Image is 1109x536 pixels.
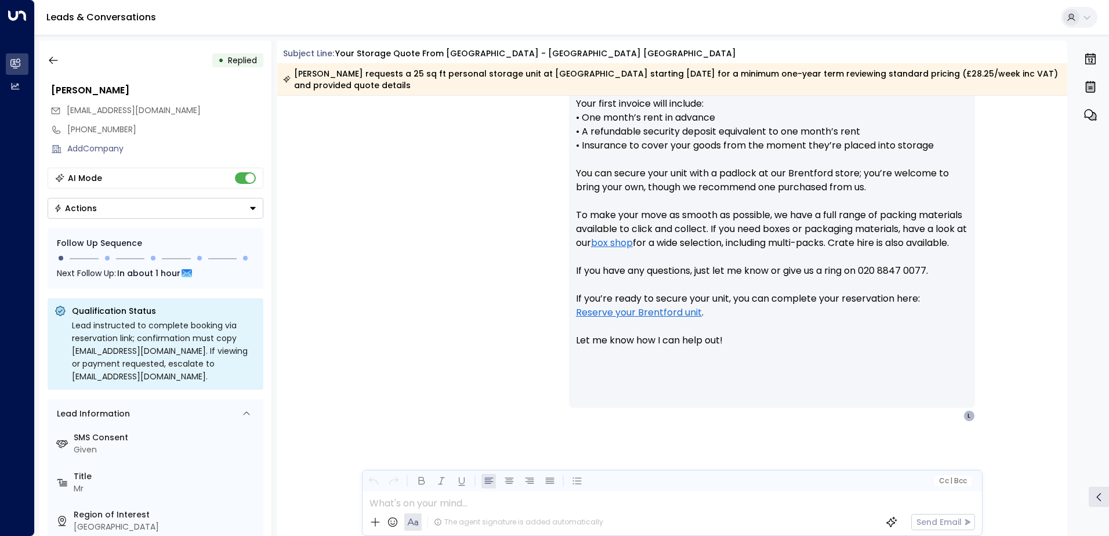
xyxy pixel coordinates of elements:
[74,521,259,533] div: [GEOGRAPHIC_DATA]
[117,267,180,280] span: In about 1 hour
[74,432,259,444] label: SMS Consent
[67,104,201,117] span: leighmatthewman72@gmail.com
[68,172,102,184] div: AI Mode
[46,10,156,24] a: Leads & Conversations
[48,198,263,219] button: Actions
[57,267,254,280] div: Next Follow Up:
[934,476,971,487] button: Cc|Bcc
[72,305,256,317] p: Qualification Status
[67,104,201,116] span: [EMAIL_ADDRESS][DOMAIN_NAME]
[54,203,97,213] div: Actions
[366,474,380,488] button: Undo
[74,470,259,483] label: Title
[950,477,952,485] span: |
[74,509,259,521] label: Region of Interest
[67,143,263,155] div: AddCompany
[67,124,263,136] div: [PHONE_NUMBER]
[576,306,702,320] a: Reserve your Brentford unit
[53,408,130,420] div: Lead Information
[283,48,334,59] span: Subject Line:
[335,48,736,60] div: Your storage quote from [GEOGRAPHIC_DATA] - [GEOGRAPHIC_DATA] [GEOGRAPHIC_DATA]
[283,68,1061,91] div: [PERSON_NAME] requests a 25 sq ft personal storage unit at [GEOGRAPHIC_DATA] starting [DATE] for ...
[48,198,263,219] div: Button group with a nested menu
[591,236,633,250] a: box shop
[74,483,259,495] div: Mr
[72,319,256,383] div: Lead instructed to complete booking via reservation link; confirmation must copy [EMAIL_ADDRESS][...
[963,410,975,422] div: L
[434,517,603,527] div: The agent signature is added automatically
[51,84,263,97] div: [PERSON_NAME]
[938,477,966,485] span: Cc Bcc
[386,474,401,488] button: Redo
[218,50,224,71] div: •
[228,55,257,66] span: Replied
[74,444,259,456] div: Given
[57,237,254,249] div: Follow Up Sequence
